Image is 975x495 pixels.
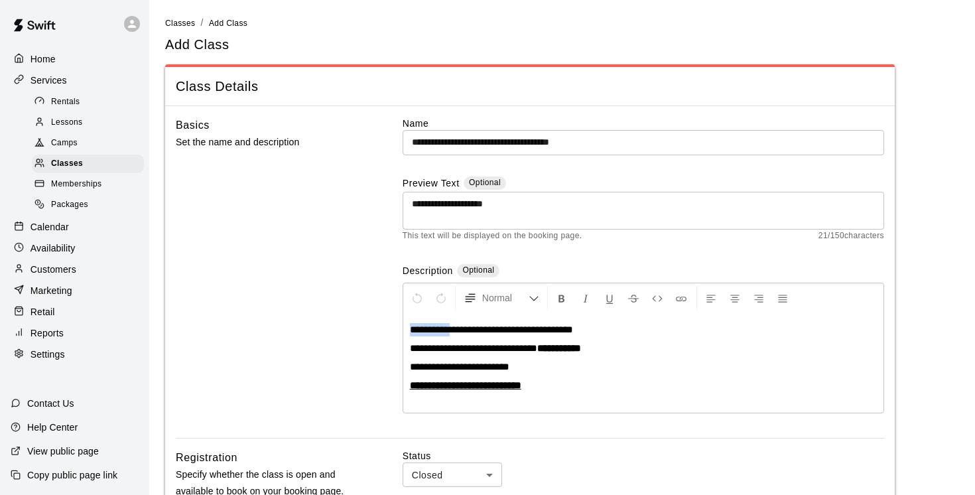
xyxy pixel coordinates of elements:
[31,326,64,340] p: Reports
[482,291,529,305] span: Normal
[430,286,452,310] button: Redo
[27,468,117,482] p: Copy public page link
[406,286,428,310] button: Undo
[747,286,770,310] button: Right Align
[27,397,74,410] p: Contact Us
[403,177,460,192] label: Preview Text
[31,348,65,361] p: Settings
[31,263,76,276] p: Customers
[11,49,139,69] a: Home
[51,178,101,191] span: Memberships
[51,96,80,109] span: Rentals
[11,259,139,279] a: Customers
[51,137,78,150] span: Camps
[469,178,501,187] span: Optional
[11,217,139,237] a: Calendar
[51,198,88,212] span: Packages
[32,134,144,153] div: Camps
[32,93,144,111] div: Rentals
[209,19,247,28] span: Add Class
[574,286,597,310] button: Format Italics
[32,154,149,175] a: Classes
[51,116,83,129] span: Lessons
[32,196,144,214] div: Packages
[724,286,746,310] button: Center Align
[51,157,83,171] span: Classes
[31,284,72,297] p: Marketing
[165,36,229,54] h5: Add Class
[462,265,494,275] span: Optional
[176,134,360,151] p: Set the name and description
[32,92,149,112] a: Rentals
[458,286,545,310] button: Formatting Options
[670,286,692,310] button: Insert Link
[771,286,794,310] button: Justify Align
[27,445,99,458] p: View public page
[11,323,139,343] a: Reports
[31,74,67,87] p: Services
[32,113,144,132] div: Lessons
[32,175,144,194] div: Memberships
[31,52,56,66] p: Home
[403,462,502,487] div: Closed
[403,449,884,462] label: Status
[31,305,55,318] p: Retail
[31,220,69,234] p: Calendar
[11,344,139,364] a: Settings
[32,175,149,195] a: Memberships
[11,281,139,301] a: Marketing
[32,112,149,133] a: Lessons
[32,155,144,173] div: Classes
[403,230,582,243] span: This text will be displayed on the booking page.
[551,286,573,310] button: Format Bold
[646,286,669,310] button: Insert Code
[32,133,149,154] a: Camps
[176,117,210,134] h6: Basics
[598,286,621,310] button: Format Underline
[176,449,237,466] h6: Registration
[818,230,884,243] span: 21 / 150 characters
[31,242,76,255] p: Availability
[11,302,139,322] a: Retail
[32,195,149,216] a: Packages
[11,238,139,258] a: Availability
[200,16,203,30] li: /
[622,286,645,310] button: Format Strikethrough
[11,70,139,90] a: Services
[403,117,884,130] label: Name
[165,16,959,31] nav: breadcrumb
[165,17,195,28] a: Classes
[403,264,453,279] label: Description
[27,421,78,434] p: Help Center
[176,78,884,96] span: Class Details
[700,286,722,310] button: Left Align
[165,19,195,28] span: Classes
